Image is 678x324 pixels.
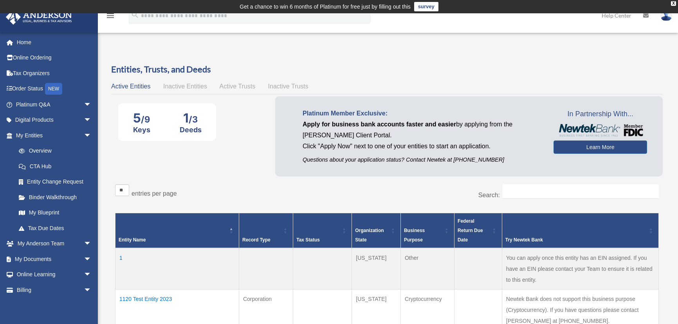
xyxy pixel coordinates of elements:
[352,248,401,290] td: [US_STATE]
[115,248,239,290] td: 1
[478,192,500,198] label: Search:
[458,218,483,243] span: Federal Return Due Date
[5,282,103,298] a: Billingarrow_drop_down
[84,112,99,128] span: arrow_drop_down
[554,108,647,121] span: In Partnership With...
[303,108,542,119] p: Platinum Member Exclusive:
[5,112,103,128] a: Digital Productsarrow_drop_down
[400,213,454,248] th: Business Purpose: Activate to sort
[84,236,99,252] span: arrow_drop_down
[84,128,99,144] span: arrow_drop_down
[5,81,103,97] a: Order StatusNEW
[5,65,103,81] a: Tax Organizers
[84,267,99,283] span: arrow_drop_down
[242,237,270,243] span: Record Type
[132,190,177,197] label: entries per page
[355,228,384,243] span: Organization State
[414,2,438,11] a: survey
[4,9,74,25] img: Anderson Advisors Platinum Portal
[133,126,150,134] div: Keys
[141,114,150,124] span: /9
[557,124,643,137] img: NewtekBankLogoSM.png
[11,158,99,174] a: CTA Hub
[11,189,99,205] a: Binder Walkthrough
[163,83,207,90] span: Inactive Entities
[106,11,115,20] i: menu
[505,235,647,245] div: Try Newtek Bank
[119,237,146,243] span: Entity Name
[106,14,115,20] a: menu
[5,128,99,143] a: My Entitiesarrow_drop_down
[115,213,239,248] th: Entity Name: Activate to invert sorting
[5,236,103,252] a: My Anderson Teamarrow_drop_down
[133,110,150,126] div: 5
[293,213,352,248] th: Tax Status: Activate to sort
[454,213,502,248] th: Federal Return Due Date: Activate to sort
[84,97,99,113] span: arrow_drop_down
[84,251,99,267] span: arrow_drop_down
[303,121,456,128] span: Apply for business bank accounts faster and easier
[400,248,454,290] td: Other
[5,251,103,267] a: My Documentsarrow_drop_down
[189,114,198,124] span: /3
[303,119,542,141] p: by applying from the [PERSON_NAME] Client Portal.
[180,110,202,126] div: 1
[352,213,401,248] th: Organization State: Activate to sort
[502,248,658,290] td: You can apply once this entity has an EIN assigned. If you have an EIN please contact your Team t...
[5,97,103,112] a: Platinum Q&Aarrow_drop_down
[5,298,103,313] a: Events Calendar
[5,50,103,66] a: Online Ordering
[11,143,96,159] a: Overview
[660,10,672,21] img: User Pic
[11,174,99,190] a: Entity Change Request
[11,205,99,221] a: My Blueprint
[220,83,256,90] span: Active Trusts
[11,220,99,236] a: Tax Due Dates
[5,34,103,50] a: Home
[303,141,542,152] p: Click "Apply Now" next to one of your entities to start an application.
[240,2,411,11] div: Get a chance to win 6 months of Platinum for free just by filling out this
[554,140,647,154] a: Learn More
[239,213,293,248] th: Record Type: Activate to sort
[111,83,150,90] span: Active Entities
[5,267,103,283] a: Online Learningarrow_drop_down
[111,63,663,76] h3: Entities, Trusts, and Deeds
[303,155,542,165] p: Questions about your application status? Contact Newtek at [PHONE_NUMBER]
[502,213,658,248] th: Try Newtek Bank : Activate to sort
[180,126,202,134] div: Deeds
[45,83,62,95] div: NEW
[131,11,139,19] i: search
[404,228,425,243] span: Business Purpose
[671,1,676,6] div: close
[268,83,308,90] span: Inactive Trusts
[84,282,99,298] span: arrow_drop_down
[296,237,320,243] span: Tax Status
